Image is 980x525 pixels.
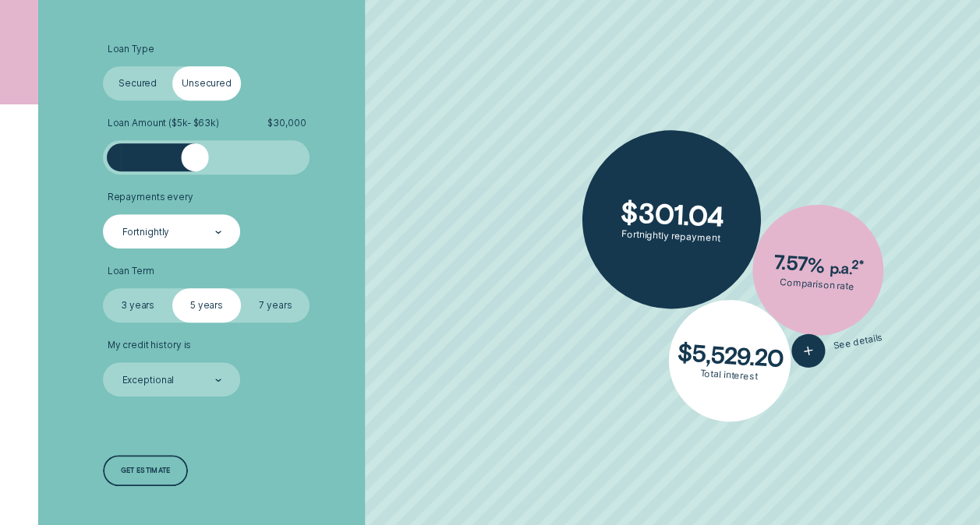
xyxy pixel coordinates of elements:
span: My credit history is [108,340,192,351]
span: Repayments every [108,192,193,203]
div: Exceptional [122,374,175,386]
span: See details [832,331,883,351]
span: Loan Amount ( $5k - $63k ) [108,118,219,129]
span: Loan Term [108,266,154,277]
label: 3 years [103,288,172,322]
span: Loan Type [108,44,154,55]
a: Get estimate [103,455,187,486]
label: Unsecured [172,66,241,100]
span: $ 30,000 [267,118,306,129]
label: 7 years [241,288,310,322]
div: Fortnightly [122,227,170,238]
button: See details [789,320,886,370]
label: Secured [103,66,172,100]
label: 5 years [172,288,241,322]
